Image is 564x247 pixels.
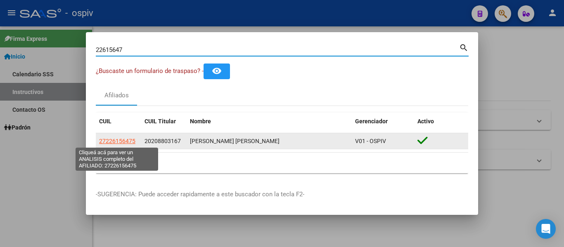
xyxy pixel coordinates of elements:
mat-icon: search [459,42,469,52]
datatable-header-cell: CUIL Titular [141,113,187,130]
span: 27226156475 [99,138,135,144]
span: ¿Buscaste un formulario de traspaso? - [96,67,204,75]
span: CUIL Titular [145,118,176,125]
span: V01 - OSPIV [355,138,386,144]
span: Activo [417,118,434,125]
div: [PERSON_NAME] [PERSON_NAME] [190,136,348,146]
mat-icon: remove_red_eye [212,66,222,76]
span: 20208803167 [145,138,181,144]
datatable-header-cell: CUIL [96,113,141,130]
div: 1 total [96,153,468,173]
span: Nombre [190,118,211,125]
div: Open Intercom Messenger [536,219,556,239]
datatable-header-cell: Nombre [187,113,352,130]
datatable-header-cell: Gerenciador [352,113,414,130]
p: -SUGERENCIA: Puede acceder rapidamente a este buscador con la tecla F2- [96,190,468,199]
span: CUIL [99,118,111,125]
span: Gerenciador [355,118,388,125]
datatable-header-cell: Activo [414,113,468,130]
div: Afiliados [104,91,129,100]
